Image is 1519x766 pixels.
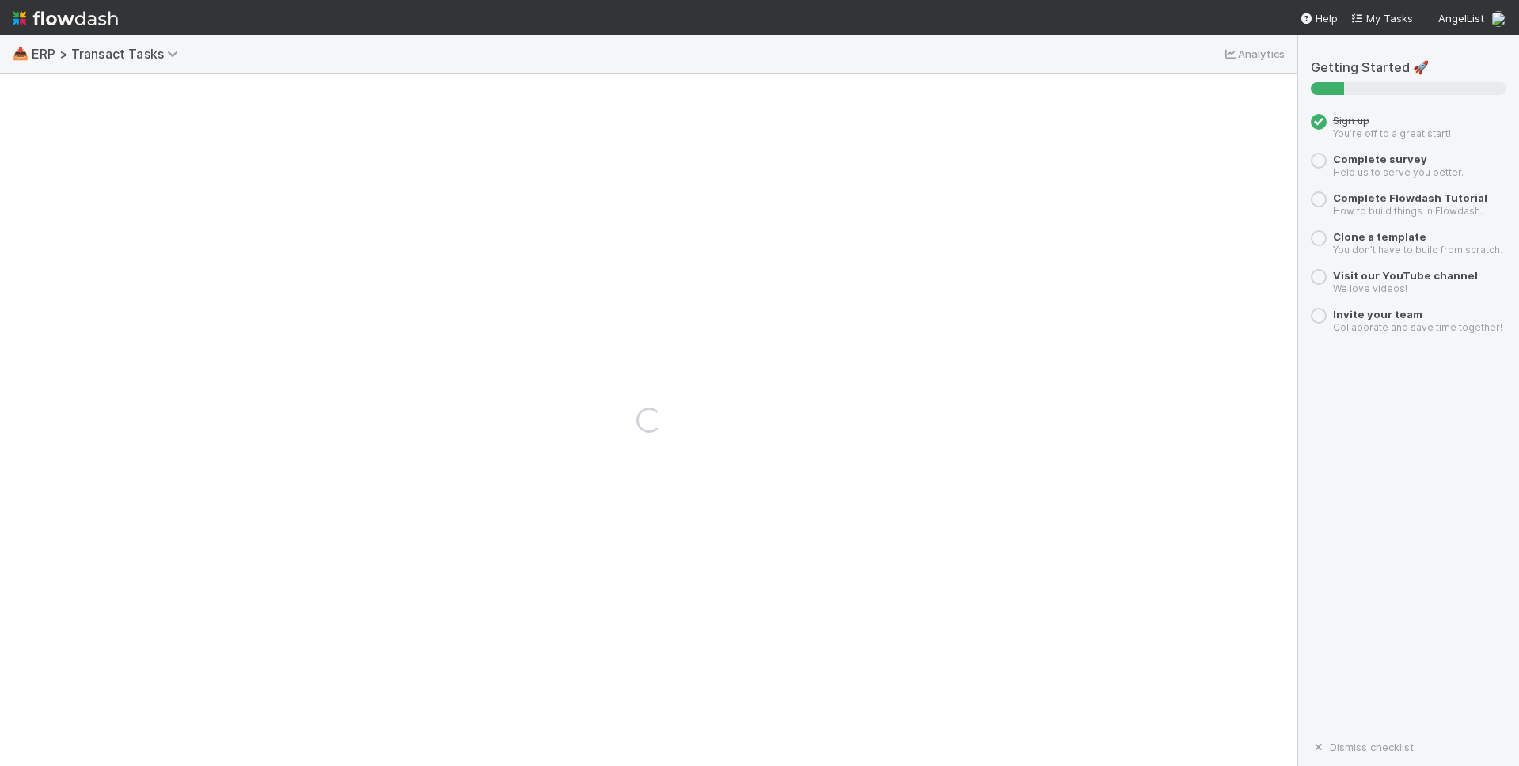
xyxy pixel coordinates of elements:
span: AngelList [1438,12,1484,25]
img: avatar_11833ecc-818b-4748-aee0-9d6cf8466369.png [1491,11,1506,27]
a: Analytics [1222,44,1285,63]
small: Collaborate and save time together! [1333,321,1502,333]
a: Invite your team [1333,308,1422,320]
a: Complete survey [1333,153,1427,165]
h5: Getting Started 🚀 [1311,60,1506,76]
a: Visit our YouTube channel [1333,269,1478,282]
div: Help [1300,10,1338,26]
a: My Tasks [1350,10,1413,26]
span: My Tasks [1350,12,1413,25]
span: 📥 [13,47,28,60]
span: Sign up [1333,114,1369,127]
img: logo-inverted-e16ddd16eac7371096b0.svg [13,5,118,32]
small: We love videos! [1333,283,1407,294]
span: ERP > Transact Tasks [32,46,186,62]
small: You’re off to a great start! [1333,127,1451,139]
small: How to build things in Flowdash. [1333,205,1483,217]
a: Dismiss checklist [1311,741,1414,753]
a: Clone a template [1333,230,1426,243]
small: You don’t have to build from scratch. [1333,244,1502,256]
small: Help us to serve you better. [1333,166,1464,178]
a: Complete Flowdash Tutorial [1333,191,1487,204]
